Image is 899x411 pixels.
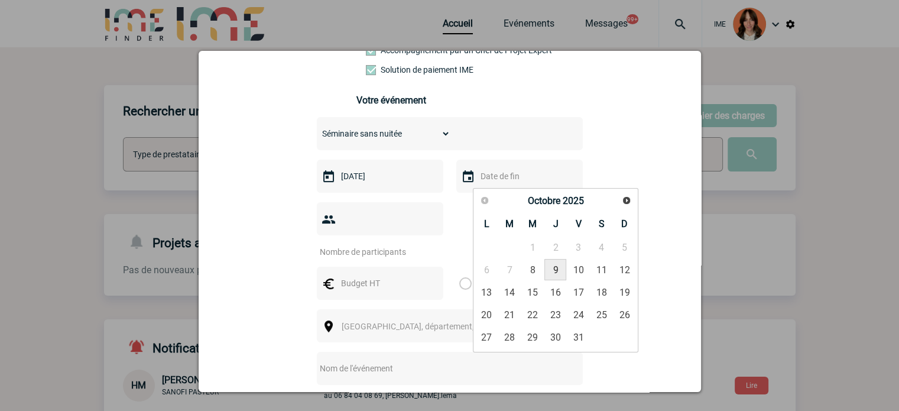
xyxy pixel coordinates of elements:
span: Mardi [505,218,514,229]
span: [GEOGRAPHIC_DATA], département, région... [342,322,506,331]
a: 24 [567,304,589,325]
a: 25 [590,304,612,325]
h3: Votre événement [356,95,543,106]
a: 10 [567,259,589,280]
a: 20 [476,304,498,325]
label: Par personne [459,267,472,300]
input: Date de fin [478,169,559,184]
span: Samedi [599,218,605,229]
span: Octobre [527,195,560,206]
a: 11 [590,259,612,280]
a: 31 [567,326,589,348]
a: 18 [590,281,612,303]
a: 26 [614,304,635,325]
a: 27 [476,326,498,348]
a: 30 [544,326,566,348]
a: 15 [522,281,544,303]
input: Nombre de participants [317,244,428,260]
a: 9 [544,259,566,280]
input: Nom de l'événement [317,361,551,376]
label: Prestation payante [366,46,418,55]
span: Dimanche [621,218,628,229]
span: 2025 [562,195,583,206]
a: 29 [522,326,544,348]
a: 23 [544,304,566,325]
span: Suivant [622,196,631,205]
span: Jeudi [553,218,558,229]
input: Budget HT [338,276,420,291]
a: 13 [476,281,498,303]
span: Vendredi [576,218,582,229]
a: 8 [522,259,544,280]
span: Mercredi [528,218,537,229]
a: 12 [614,259,635,280]
a: 28 [499,326,521,348]
a: 17 [567,281,589,303]
a: 16 [544,281,566,303]
input: Date de début [338,169,420,184]
a: 14 [499,281,521,303]
a: 22 [522,304,544,325]
a: 19 [614,281,635,303]
a: Suivant [618,192,635,209]
span: Lundi [484,218,489,229]
a: 21 [499,304,521,325]
label: Conformité aux process achat client, Prise en charge de la facturation, Mutualisation de plusieur... [366,65,418,75]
